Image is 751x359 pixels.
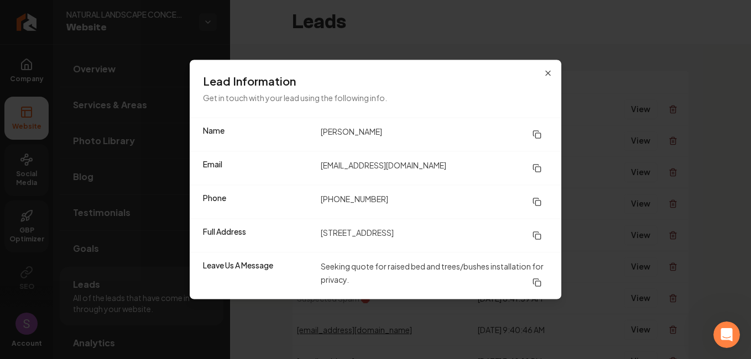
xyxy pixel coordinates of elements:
dd: Seeking quote for raised bed and trees/bushes installation for privacy. [321,260,548,293]
dt: Phone [203,192,312,212]
dd: [PHONE_NUMBER] [321,192,548,212]
p: Get in touch with your lead using the following info. [203,91,548,104]
dt: Full Address [203,226,312,246]
dd: [STREET_ADDRESS] [321,226,548,246]
dt: Name [203,125,312,145]
iframe: Intercom live chat [713,321,740,348]
dt: Email [203,159,312,178]
dt: Leave Us A Message [203,260,312,293]
dd: [PERSON_NAME] [321,125,548,145]
h3: Lead Information [203,73,548,89]
dd: [EMAIL_ADDRESS][DOMAIN_NAME] [321,159,548,178]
